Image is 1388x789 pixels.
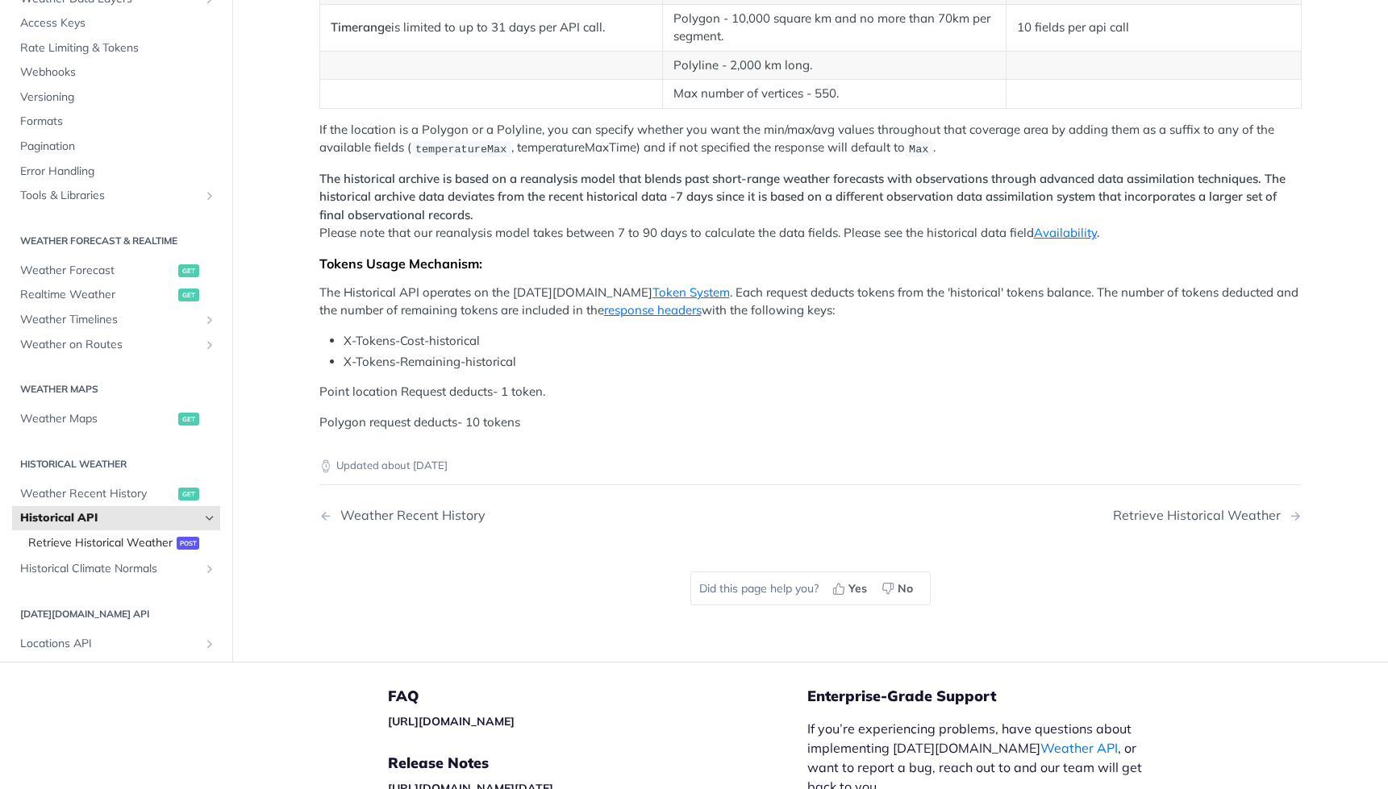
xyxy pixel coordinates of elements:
[319,413,1302,432] p: Polygon request deducts- 10 tokens
[898,580,913,597] span: No
[12,110,220,135] a: Formats
[20,661,199,677] span: Insights API
[319,4,663,51] td: is limited to up to 31 days per API call.
[203,338,216,351] button: Show subpages for Weather on Routes
[319,121,1302,158] p: If the location is a Polygon or a Polyline, you can specify whether you want the min/max/avg valu...
[663,80,1007,109] td: Max number of vertices - 550.
[848,580,867,597] span: Yes
[319,458,1302,474] p: Updated about [DATE]
[319,170,1302,243] p: Please note that our reanalysis model takes between 7 to 90 days to calculate the data fields. Pl...
[12,333,220,357] a: Weather on RoutesShow subpages for Weather on Routes
[807,687,1185,706] h5: Enterprise-Grade Support
[177,537,199,550] span: post
[20,263,174,279] span: Weather Forecast
[12,135,220,159] a: Pagination
[1007,4,1301,51] td: 10 fields per api call
[319,255,1302,272] div: Tokens Usage Mechanism:
[12,85,220,110] a: Versioning
[652,284,730,300] a: Token System
[20,561,199,577] span: Historical Climate Normals
[1113,508,1302,523] a: Next Page: Retrieve Historical Weather
[344,332,1302,351] li: X-Tokens-Cost-historical
[12,607,220,621] h2: [DATE][DOMAIN_NAME] API
[1040,740,1118,756] a: Weather API
[20,288,174,304] span: Realtime Weather
[12,11,220,35] a: Access Keys
[203,637,216,650] button: Show subpages for Locations API
[12,160,220,184] a: Error Handling
[12,632,220,656] a: Locations APIShow subpages for Locations API
[203,563,216,575] button: Show subpages for Historical Climate Normals
[203,189,216,202] button: Show subpages for Tools & Libraries
[1113,508,1289,523] div: Retrieve Historical Weather
[20,164,216,180] span: Error Handling
[20,486,174,502] span: Weather Recent History
[604,302,702,318] a: response headers
[12,36,220,60] a: Rate Limiting & Tokens
[12,234,220,248] h2: Weather Forecast & realtime
[20,114,216,131] span: Formats
[20,337,199,353] span: Weather on Routes
[319,492,1302,539] nav: Pagination Controls
[319,508,740,523] a: Previous Page: Weather Recent History
[319,171,1286,222] strong: The historical archive is based on a reanalysis model that blends past short-range weather foreca...
[388,687,807,706] h5: FAQ
[331,19,391,35] strong: Timerange
[388,714,515,729] a: [URL][DOMAIN_NAME]
[20,188,199,204] span: Tools & Libraries
[20,139,216,155] span: Pagination
[178,413,199,426] span: get
[28,535,173,551] span: Retrieve Historical Weather
[909,143,928,155] span: Max
[20,40,216,56] span: Rate Limiting & Tokens
[827,576,876,600] button: Yes
[12,657,220,681] a: Insights APIShow subpages for Insights API
[1034,225,1097,240] a: Availability
[12,407,220,431] a: Weather Mapsget
[12,308,220,332] a: Weather TimelinesShow subpages for Weather Timelines
[12,506,220,530] a: Historical APIHide subpages for Historical API
[20,312,199,328] span: Weather Timelines
[20,411,174,427] span: Weather Maps
[388,754,807,773] h5: Release Notes
[876,576,922,600] button: No
[12,382,220,397] h2: Weather Maps
[319,284,1302,320] p: The Historical API operates on the [DATE][DOMAIN_NAME] . Each request deducts tokens from the 'hi...
[663,4,1007,51] td: Polygon - 10,000 square km and no more than 70km per segment.
[663,51,1007,80] td: Polyline - 2,000 km long.
[319,383,1302,401] p: Point location Request deducts- 1 token.
[12,184,220,208] a: Tools & LibrariesShow subpages for Tools & Libraries
[12,482,220,506] a: Weather Recent Historyget
[20,89,216,106] span: Versioning
[12,259,220,283] a: Weather Forecastget
[178,289,199,302] span: get
[203,314,216,326] button: Show subpages for Weather Timelines
[20,510,199,526] span: Historical API
[20,636,199,652] span: Locations API
[12,284,220,308] a: Realtime Weatherget
[344,353,1302,372] li: X-Tokens-Remaining-historical
[203,512,216,525] button: Hide subpages for Historical API
[178,264,199,277] span: get
[12,457,220,471] h2: Historical Weather
[178,488,199,500] span: get
[690,571,931,605] div: Did this page help you?
[332,508,486,523] div: Weather Recent History
[415,143,506,155] span: temperatureMax
[12,557,220,581] a: Historical Climate NormalsShow subpages for Historical Climate Normals
[12,60,220,85] a: Webhooks
[20,531,220,555] a: Retrieve Historical Weatherpost
[20,15,216,31] span: Access Keys
[20,64,216,81] span: Webhooks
